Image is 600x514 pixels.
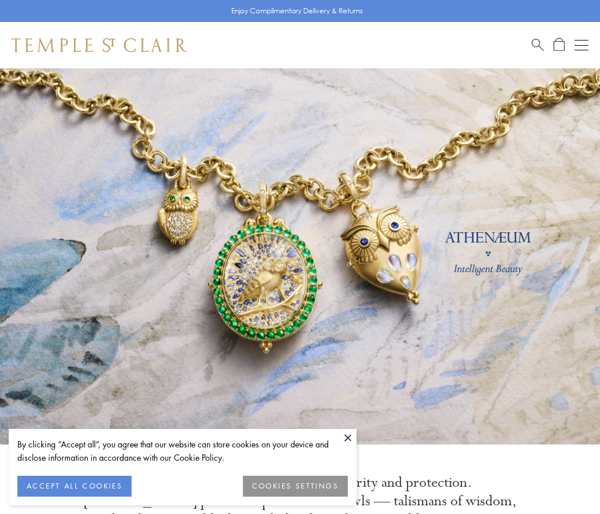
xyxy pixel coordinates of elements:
[574,38,588,52] button: Open navigation
[243,476,348,497] button: COOKIES SETTINGS
[532,38,544,52] a: Search
[231,5,363,17] p: Enjoy Complimentary Delivery & Returns
[17,438,348,464] div: By clicking “Accept all”, you agree that our website can store cookies on your device and disclos...
[17,476,132,497] button: ACCEPT ALL COOKIES
[12,38,187,52] img: Temple St. Clair
[554,38,565,52] a: Open Shopping Bag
